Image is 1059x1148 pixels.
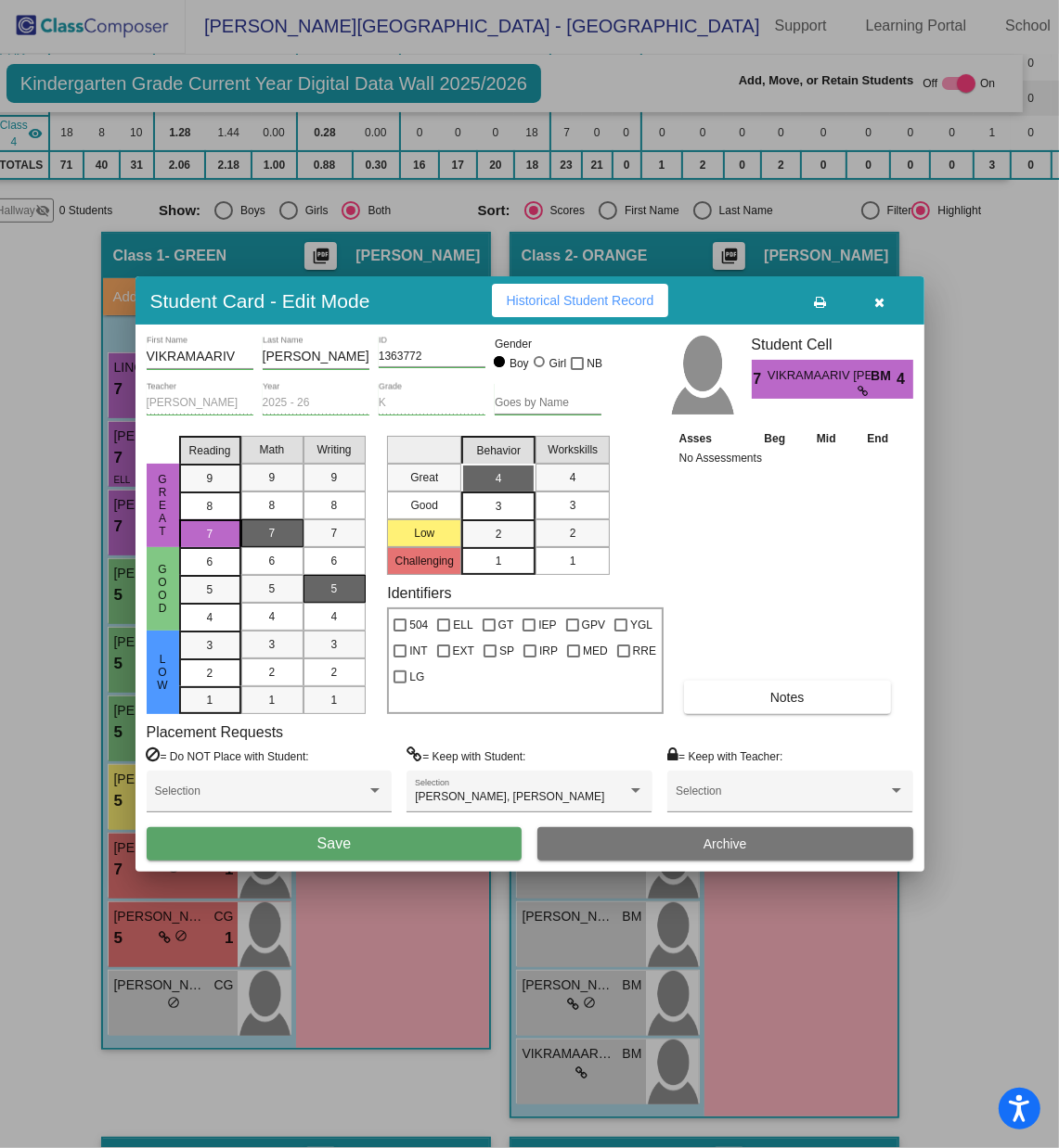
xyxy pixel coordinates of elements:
[207,692,213,708] span: 1
[269,608,276,625] span: 4
[207,554,213,570] span: 6
[582,614,605,636] span: GPV
[263,397,369,410] input: year
[207,665,213,682] span: 2
[269,636,276,653] span: 3
[509,355,529,372] div: Boy
[331,664,338,681] span: 2
[154,563,171,615] span: Good
[748,428,801,449] th: Beg
[260,441,285,458] span: Math
[495,397,601,410] input: goes by name
[207,526,213,542] span: 7
[317,835,351,851] span: Save
[331,553,338,569] span: 6
[570,553,576,569] span: 1
[207,498,213,515] span: 8
[570,469,576,486] span: 4
[331,692,338,708] span: 1
[207,637,213,654] span: 3
[207,470,213,487] span: 9
[331,525,338,542] span: 7
[851,428,904,449] th: End
[675,449,905,467] td: No Assessments
[147,827,523,861] button: Save
[684,681,891,714] button: Notes
[316,441,351,458] span: Writing
[496,526,502,542] span: 2
[379,351,485,364] input: Enter ID
[154,473,171,538] span: Great
[207,581,213,598] span: 5
[150,289,370,313] h3: Student Card - Edit Mode
[407,746,525,765] label: = Keep with Student:
[189,442,231,459] span: Reading
[495,336,601,352] mat-label: Gender
[570,525,576,542] span: 2
[331,608,338,625] span: 4
[897,368,912,390] span: 4
[538,614,556,636] span: IEP
[548,441,598,458] span: Workskills
[409,614,428,636] span: 504
[496,470,502,487] span: 4
[269,580,276,597] span: 5
[675,428,749,449] th: Asses
[477,442,521,459] span: Behavior
[570,497,576,514] span: 3
[269,692,276,708] span: 1
[409,666,424,688] span: LG
[630,614,652,636] span: YGL
[415,790,604,803] span: [PERSON_NAME], [PERSON_NAME]
[147,723,284,741] label: Placement Requests
[331,636,338,653] span: 3
[492,284,669,317] button: Historical Student Record
[453,614,472,636] span: ELL
[498,614,514,636] span: GT
[704,836,747,851] span: Archive
[507,293,654,308] span: Historical Student Record
[499,640,514,662] span: SP
[207,609,213,626] span: 4
[331,580,338,597] span: 5
[269,664,276,681] span: 2
[549,355,567,372] div: Girl
[387,584,451,602] label: Identifiers
[583,640,608,662] span: MED
[768,366,871,386] span: VIKRAMAARIV [PERSON_NAME]
[269,553,276,569] span: 6
[331,497,338,514] span: 8
[537,827,913,861] button: Archive
[147,397,253,410] input: teacher
[752,336,913,353] h3: Student Cell
[269,525,276,542] span: 7
[539,640,558,662] span: IRP
[409,640,427,662] span: INT
[801,428,851,449] th: Mid
[269,497,276,514] span: 8
[154,653,171,692] span: Low
[667,746,782,765] label: = Keep with Teacher:
[587,352,602,375] span: NB
[752,368,768,390] span: 7
[269,469,276,486] span: 9
[453,640,474,662] span: EXT
[331,469,338,486] span: 9
[379,397,485,410] input: grade
[770,690,805,705] span: Notes
[496,553,502,569] span: 1
[633,640,656,662] span: RRE
[871,366,897,386] span: BM
[496,498,502,515] span: 3
[147,746,309,765] label: = Do NOT Place with Student:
